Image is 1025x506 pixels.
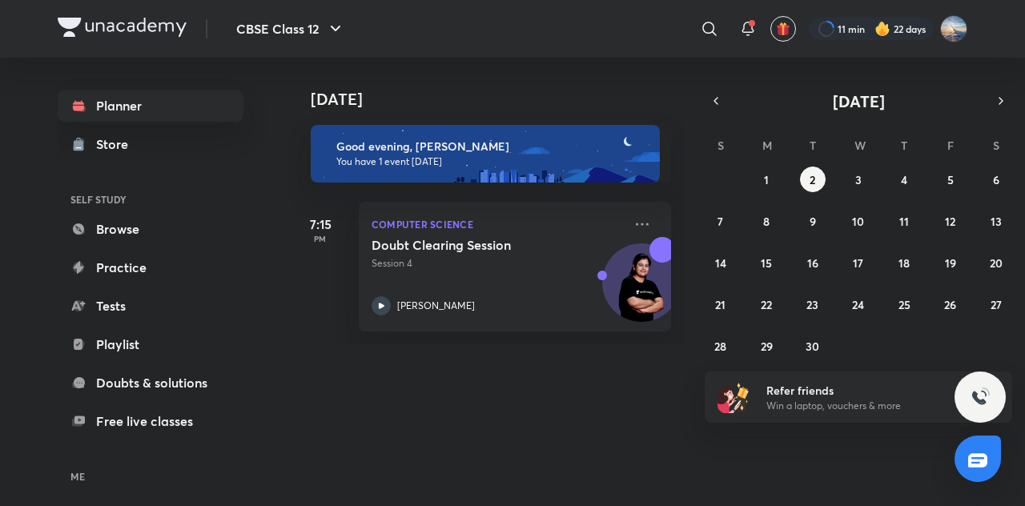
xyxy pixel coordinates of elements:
button: September 26, 2025 [938,291,963,317]
abbr: September 3, 2025 [855,172,862,187]
abbr: September 25, 2025 [898,297,910,312]
button: September 1, 2025 [754,167,779,192]
abbr: Monday [762,138,772,153]
abbr: Saturday [993,138,999,153]
abbr: September 21, 2025 [715,297,726,312]
abbr: September 23, 2025 [806,297,818,312]
abbr: September 1, 2025 [764,172,769,187]
abbr: September 16, 2025 [807,255,818,271]
img: avatar [776,22,790,36]
button: September 29, 2025 [754,333,779,359]
abbr: September 29, 2025 [761,339,773,354]
button: September 13, 2025 [983,208,1009,234]
button: September 30, 2025 [800,333,826,359]
a: Free live classes [58,405,243,437]
a: Store [58,128,243,160]
abbr: September 9, 2025 [810,214,816,229]
p: Computer Science [372,215,623,234]
button: September 9, 2025 [800,208,826,234]
button: September 17, 2025 [846,250,871,275]
abbr: September 4, 2025 [901,172,907,187]
p: Win a laptop, vouchers & more [766,399,963,413]
abbr: September 5, 2025 [947,172,954,187]
button: September 3, 2025 [846,167,871,192]
button: September 15, 2025 [754,250,779,275]
h4: [DATE] [311,90,687,109]
button: avatar [770,16,796,42]
button: September 21, 2025 [708,291,734,317]
abbr: Thursday [901,138,907,153]
button: September 16, 2025 [800,250,826,275]
button: September 4, 2025 [891,167,917,192]
h6: Good evening, [PERSON_NAME] [336,139,645,154]
button: September 18, 2025 [891,250,917,275]
a: Tests [58,290,243,322]
button: September 14, 2025 [708,250,734,275]
abbr: September 20, 2025 [990,255,1003,271]
h6: Refer friends [766,382,963,399]
button: September 20, 2025 [983,250,1009,275]
abbr: September 12, 2025 [945,214,955,229]
button: September 12, 2025 [938,208,963,234]
a: Planner [58,90,243,122]
button: CBSE Class 12 [227,13,355,45]
button: September 2, 2025 [800,167,826,192]
img: Arihant kumar [940,15,967,42]
h6: SELF STUDY [58,186,243,213]
button: September 6, 2025 [983,167,1009,192]
abbr: September 15, 2025 [761,255,772,271]
abbr: September 22, 2025 [761,297,772,312]
button: [DATE] [727,90,990,112]
button: September 22, 2025 [754,291,779,317]
abbr: September 27, 2025 [991,297,1002,312]
p: You have 1 event [DATE] [336,155,645,168]
abbr: September 17, 2025 [853,255,863,271]
abbr: September 13, 2025 [991,214,1002,229]
abbr: September 18, 2025 [898,255,910,271]
a: Practice [58,251,243,283]
button: September 27, 2025 [983,291,1009,317]
abbr: Tuesday [810,138,816,153]
h5: 7:15 [288,215,352,234]
abbr: September 26, 2025 [944,297,956,312]
img: Company Logo [58,18,187,37]
img: referral [717,381,750,413]
button: September 24, 2025 [846,291,871,317]
span: [DATE] [833,90,885,112]
abbr: September 24, 2025 [852,297,864,312]
button: September 25, 2025 [891,291,917,317]
abbr: September 2, 2025 [810,172,815,187]
div: Store [96,135,138,154]
a: Doubts & solutions [58,367,243,399]
img: evening [311,125,660,183]
button: September 10, 2025 [846,208,871,234]
button: September 8, 2025 [754,208,779,234]
button: September 19, 2025 [938,250,963,275]
abbr: Sunday [717,138,724,153]
p: PM [288,234,352,243]
abbr: September 11, 2025 [899,214,909,229]
h6: ME [58,463,243,490]
button: September 5, 2025 [938,167,963,192]
abbr: September 14, 2025 [715,255,726,271]
abbr: September 30, 2025 [806,339,819,354]
button: September 7, 2025 [708,208,734,234]
img: Avatar [603,252,680,329]
img: streak [874,21,890,37]
abbr: Friday [947,138,954,153]
a: Browse [58,213,243,245]
abbr: September 7, 2025 [717,214,723,229]
h5: Doubt Clearing Session [372,237,571,253]
button: September 11, 2025 [891,208,917,234]
a: Company Logo [58,18,187,41]
p: [PERSON_NAME] [397,299,475,313]
button: September 23, 2025 [800,291,826,317]
abbr: September 28, 2025 [714,339,726,354]
abbr: September 6, 2025 [993,172,999,187]
abbr: September 19, 2025 [945,255,956,271]
a: Playlist [58,328,243,360]
img: ttu [971,388,990,407]
abbr: September 8, 2025 [763,214,770,229]
abbr: September 10, 2025 [852,214,864,229]
button: September 28, 2025 [708,333,734,359]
